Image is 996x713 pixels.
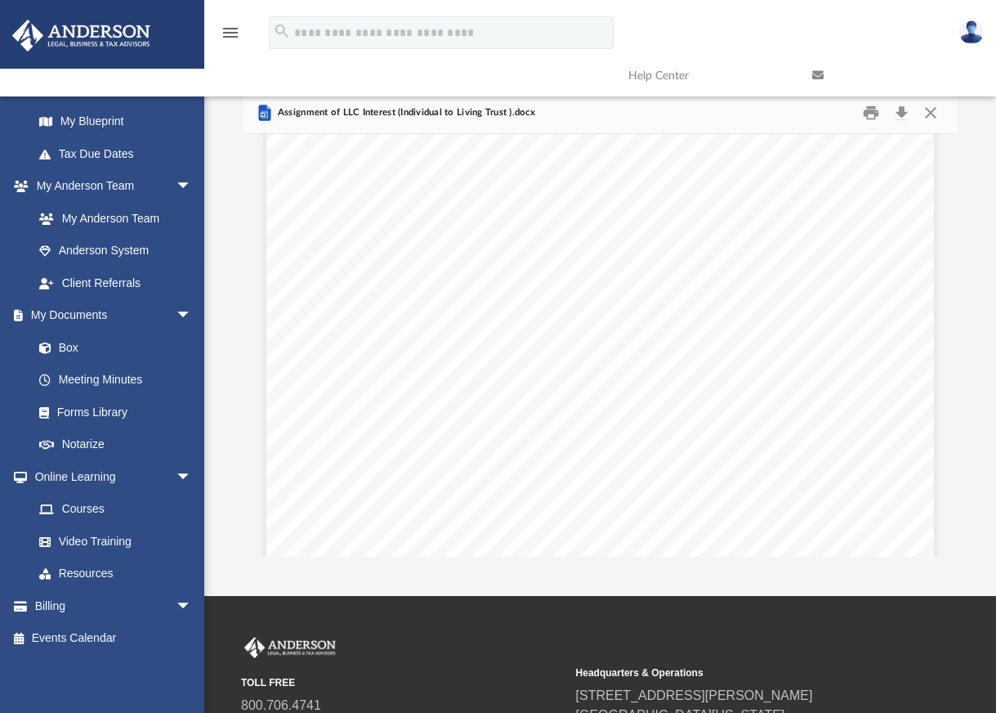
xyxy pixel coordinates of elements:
[345,321,450,334] span: [PERSON_NAME]
[576,688,813,702] a: [STREET_ADDRESS][PERSON_NAME]
[23,235,208,267] a: Anderson System
[176,299,208,333] span: arrow_drop_down
[672,305,777,318] span: [PERSON_NAME]
[23,525,200,558] a: Video Training
[345,445,830,458] span: Membership Interest in the Company, leaving Assignor without an interest in said Company,
[807,321,827,334] span: , 20
[23,202,200,235] a: My Anderson Team
[731,239,797,252] span: INTEREST
[11,299,208,332] a: My Documentsarrow_drop_down
[23,267,208,299] a: Client Referrals
[403,239,726,252] span: ASSIGNMENT AND ASSUMPTION OF MEMBERSHIP
[345,337,757,350] span: and any amendments thereto (the “Assignee”), recites and provides as follows:
[11,590,217,622] a: Billingarrow_drop_down
[345,305,495,318] span: “Assignment”) is dated as of
[176,170,208,204] span: arrow_drop_down
[241,675,565,690] small: TOLL FREE
[453,206,747,219] span: SAMPLE FOR INSTRUCTION PURPOSES ONLY
[616,43,800,108] a: Help Center
[440,403,483,416] span: , LLC, a
[887,100,917,125] button: Download
[498,321,591,334] span: , Trustee(s) of the
[738,321,779,334] span: [DATE]
[629,362,632,375] span: :
[636,388,659,401] span: fifty
[855,100,887,125] button: Print
[916,100,945,125] button: Close
[959,20,984,44] img: User Pic
[241,698,321,712] a: 800.706.4741
[7,20,155,52] img: Anderson Advisors Platinum Portal
[594,321,701,334] span: [PERSON_NAME]
[11,170,208,203] a: My Anderson Teamarrow_drop_down
[345,388,632,401] span: WHEREAS, the Assignor is the owner of an aggregate
[11,460,208,493] a: Online Learningarrow_drop_down
[23,493,208,526] a: Courses
[827,321,840,334] span: 22
[486,403,559,416] span: [US_STATE]
[345,289,784,302] span: THIS ASSIGNMENT AND ASSUMPTION OF MEMBERSHIP INTERESTS (this
[241,637,339,658] img: Anderson Advisors Platinum Portal
[23,428,208,461] a: Notarize
[811,428,824,442] span: 50
[243,134,956,556] div: Document Viewer
[176,460,208,494] span: arrow_drop_down
[221,23,240,43] i: menu
[435,321,538,334] span: [PERSON_NAME]
[23,396,200,428] a: Forms Library
[721,388,848,401] span: %) Membership Interest
[23,137,217,170] a: Tax Due Dates
[273,22,291,40] i: search
[345,403,355,416] span: in
[413,321,431,334] span: and
[345,428,734,442] span: WHEREAS, the Assignor proposes to assign, transfer and sell to Assignee
[555,305,574,318] span: , 20
[345,493,625,506] span: right, title and interest in and to the Assigned Interest.
[455,544,739,557] span: ASSIGNMENT AND ASSUMPTION AGREEMENT
[739,305,829,318] span: (“Assignor”) and
[221,31,240,43] a: menu
[824,428,840,442] span: %)
[720,461,824,474] span: ent and Assumption
[498,305,538,318] span: [DATE]
[708,388,721,401] span: 50
[243,134,956,556] div: File preview
[345,478,851,491] span: Agreement. The Assignor now wishes to assign and transfer to the Assignee all of the Assignor’s
[576,666,900,680] small: Headquarters & Operations
[544,403,783,416] span: limited liability company (the “Company”); a
[574,305,587,318] span: 22
[275,105,535,120] span: Assignment of LLC Interest (Individual to Living Trust ).docx
[23,105,208,138] a: My Blueprint
[631,321,734,334] span: Living Trust, Dated
[23,558,208,590] a: Resources
[176,590,208,623] span: arrow_drop_down
[243,92,956,557] div: Preview
[359,403,440,416] span: ABC Holdings
[739,428,762,442] span: fifty
[766,428,811,442] span: percent (
[594,305,668,318] span: by and among
[742,544,745,557] span: :
[663,388,708,401] span: percent (
[23,364,208,397] a: Meeting Minutes
[345,461,718,474] span: (the “Assigned Interest”) by the execution and delivery of this Assignm
[783,403,796,416] span: nd
[23,331,200,364] a: Box
[567,362,629,375] span: RECITALS
[11,622,217,655] a: Events Calendar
